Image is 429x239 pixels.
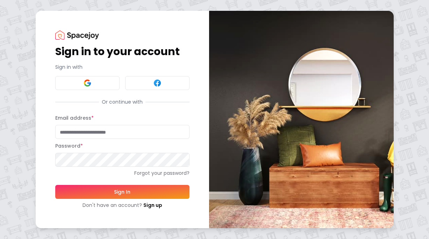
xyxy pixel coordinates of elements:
img: Facebook signin [153,79,162,87]
img: banner [209,11,394,228]
button: Sign In [55,185,190,199]
a: Forgot your password? [55,170,190,177]
label: Email address [55,114,94,121]
span: Or continue with [99,98,145,105]
a: Sign up [143,202,162,209]
p: Sign in with [55,64,190,70]
h1: Sign in to your account [55,45,190,58]
img: Google signin [83,79,92,87]
div: Don't have an account? [55,202,190,209]
img: Spacejoy Logo [55,30,99,40]
label: Password [55,142,83,149]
